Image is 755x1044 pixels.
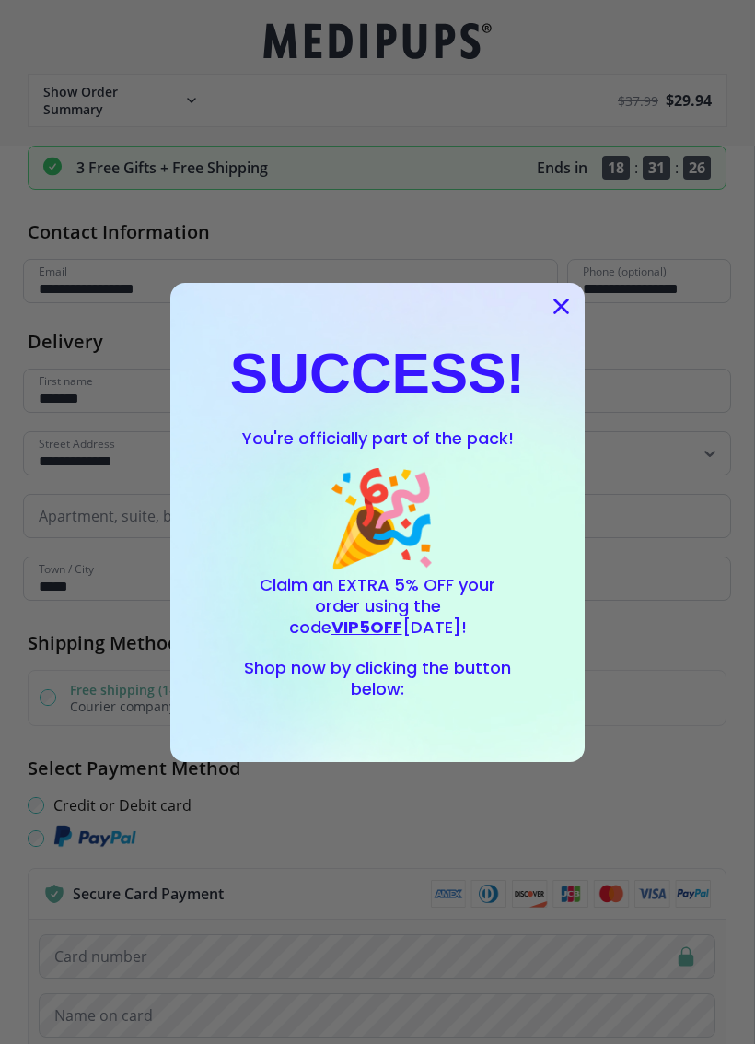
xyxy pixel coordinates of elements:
button: Close dialog [545,290,577,323]
span: Shop now by clicking the button below: [244,656,511,700]
strong: SUCCESS! [230,341,525,405]
span: You're officially part of the pack! [242,427,514,450]
span: 🎉 [324,460,439,575]
span: Claim an EXTRA 5% OFF your order using the code [DATE]! [260,573,495,639]
span: VIP5OFF [331,616,402,639]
